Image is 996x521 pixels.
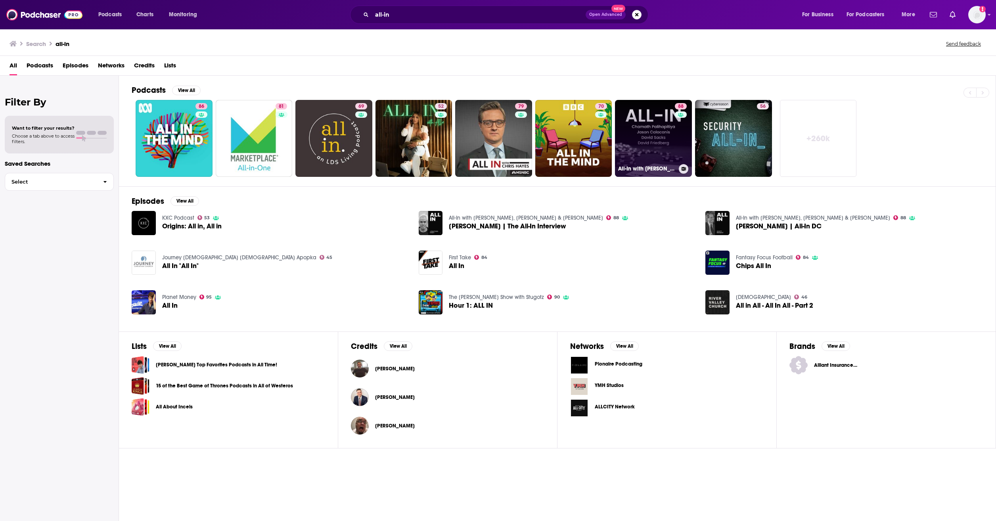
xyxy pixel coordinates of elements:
[6,7,82,22] img: Podchaser - Follow, Share and Rate Podcasts
[134,59,155,75] a: Credits
[170,196,199,206] button: View All
[419,211,443,235] a: Jonathan Haidt | The All-In Interview
[355,103,367,109] a: 69
[98,9,122,20] span: Podcasts
[900,216,906,220] span: 88
[736,294,791,301] a: River Valley Church
[736,262,771,269] span: Chips All In
[351,417,369,435] img: Tim Pratt
[789,341,815,351] h2: Brands
[132,251,156,275] img: All In "All In"
[802,9,833,20] span: For Business
[705,211,730,235] a: Scott Bessent | All-In DC
[789,341,850,351] a: BrandsView All
[736,223,822,230] span: [PERSON_NAME] | All-In DC
[162,302,178,309] span: All In
[455,100,532,177] a: 79
[132,377,149,395] a: 15 of the Best Game of Thrones Podcasts in All of Westeros
[351,388,369,406] img: Carlos Reyes
[358,103,364,111] span: 69
[206,295,212,299] span: 95
[570,341,604,351] h2: Networks
[610,341,639,351] button: View All
[132,85,166,95] h2: Podcasts
[419,251,443,275] img: All In
[803,256,809,259] span: 84
[132,398,149,416] a: All About Incels
[162,262,199,269] a: All In "All In"
[27,59,53,75] span: Podcasts
[789,356,983,374] a: Alliant Insurance Services
[570,377,588,396] img: YMH Studios logo
[132,196,199,206] a: EpisodesView All
[570,377,764,396] a: YMH Studios logoYMH Studios
[372,8,586,21] input: Search podcasts, credits, & more...
[736,215,890,221] a: All-In with Chamath, Jason, Sacks & Friedberg
[279,103,284,111] span: 81
[132,290,156,314] a: All In
[169,9,197,20] span: Monitoring
[164,59,176,75] a: Lists
[93,8,132,21] button: open menu
[449,302,493,309] a: Hour 1: ALL IN
[375,394,415,400] span: [PERSON_NAME]
[481,256,487,259] span: 84
[760,103,766,111] span: 56
[132,356,149,374] a: Sharukh Pithawalla's Top Favorites Podcasts in All Time!
[10,59,17,75] span: All
[570,356,764,374] a: Pionaire Podcasting logoPionaire Podcasting
[276,103,287,109] a: 81
[162,254,316,261] a: Journey Christian Church Apopka
[968,6,986,23] span: Logged in as SeanHerpolsheimer
[705,251,730,275] img: Chips All In
[554,295,560,299] span: 90
[216,100,293,177] a: 81
[797,8,843,21] button: open menu
[449,262,464,269] a: All In
[570,341,639,351] a: NetworksView All
[375,366,415,372] span: [PERSON_NAME]
[12,125,75,131] span: Want to filter your results?
[156,402,193,411] a: All About Incels
[595,382,624,389] span: YMH Studios
[351,341,377,351] h2: Credits
[618,165,676,172] h3: All-In with [PERSON_NAME], [PERSON_NAME] & [PERSON_NAME]
[419,290,443,314] img: Hour 1: ALL IN
[98,59,125,75] a: Networks
[56,40,69,48] h3: all-in
[449,223,566,230] span: [PERSON_NAME] | The All-In Interview
[570,399,764,417] button: ALLCITY Network logoALLCITY Network
[675,103,687,109] a: 88
[435,103,447,109] a: 52
[705,290,730,314] img: All in All - All In All - Part 2
[63,59,88,75] a: Episodes
[595,361,642,367] span: Pionaire Podcasting
[736,254,793,261] a: Fantasy Focus Football
[449,215,603,221] a: All-In with Chamath, Jason, Sacks & Friedberg
[927,8,940,21] a: Show notifications dropdown
[589,13,622,17] span: Open Advanced
[611,5,626,12] span: New
[814,362,861,368] span: Alliant Insurance Services
[678,103,684,111] span: 88
[5,179,97,184] span: Select
[163,8,207,21] button: open menu
[195,103,207,109] a: 86
[518,103,524,111] span: 79
[902,9,915,20] span: More
[944,40,983,47] button: Send feedback
[736,302,813,309] a: All in All - All In All - Part 2
[474,255,487,260] a: 84
[199,295,212,299] a: 95
[547,295,560,299] a: 90
[351,385,544,410] button: Carlos ReyesCarlos Reyes
[606,215,619,220] a: 88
